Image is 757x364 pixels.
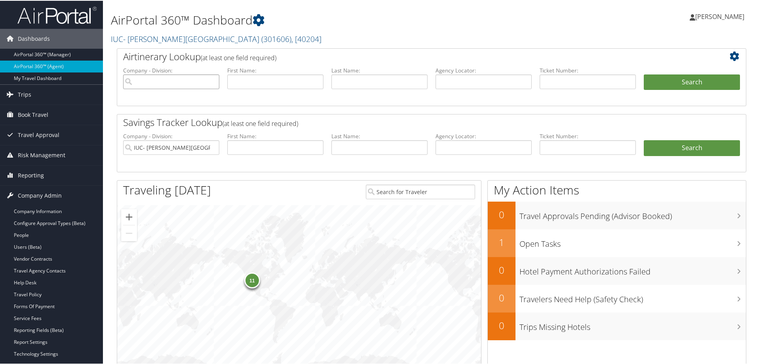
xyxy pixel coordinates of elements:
h3: Open Tasks [519,234,746,249]
a: 0Travelers Need Help (Safety Check) [488,284,746,312]
button: Zoom out [121,225,137,240]
label: Company - Division: [123,131,219,139]
span: Company Admin [18,185,62,205]
label: Agency Locator: [436,66,532,74]
a: [PERSON_NAME] [690,4,752,28]
div: 11 [244,272,260,288]
a: 0Trips Missing Hotels [488,312,746,339]
span: (at least one field required) [223,118,298,127]
label: Agency Locator: [436,131,532,139]
span: Travel Approval [18,124,59,144]
a: Search [644,139,740,155]
label: Ticket Number: [540,131,636,139]
h3: Travel Approvals Pending (Advisor Booked) [519,206,746,221]
span: Book Travel [18,104,48,124]
button: Search [644,74,740,90]
h2: Airtinerary Lookup [123,49,688,63]
h3: Hotel Payment Authorizations Failed [519,261,746,276]
a: 0Hotel Payment Authorizations Failed [488,256,746,284]
label: Company - Division: [123,66,219,74]
h2: 0 [488,263,515,276]
span: Risk Management [18,145,65,164]
label: Ticket Number: [540,66,636,74]
h2: 1 [488,235,515,248]
span: Trips [18,84,31,104]
h3: Travelers Need Help (Safety Check) [519,289,746,304]
label: First Name: [227,131,323,139]
h1: Traveling [DATE] [123,181,211,198]
a: 1Open Tasks [488,229,746,256]
h2: 0 [488,290,515,304]
label: Last Name: [331,66,428,74]
button: Zoom in [121,208,137,224]
input: search accounts [123,139,219,154]
span: Dashboards [18,28,50,48]
input: Search for Traveler [366,184,475,198]
span: [PERSON_NAME] [695,11,744,20]
h3: Trips Missing Hotels [519,317,746,332]
h2: 0 [488,318,515,332]
h2: 0 [488,207,515,221]
a: 0Travel Approvals Pending (Advisor Booked) [488,201,746,229]
a: IUC- [PERSON_NAME][GEOGRAPHIC_DATA] [111,33,321,44]
h1: AirPortal 360™ Dashboard [111,11,538,28]
span: (at least one field required) [201,53,276,61]
span: , [ 40204 ] [291,33,321,44]
span: ( 301606 ) [261,33,291,44]
label: First Name: [227,66,323,74]
img: airportal-logo.png [17,5,97,24]
label: Last Name: [331,131,428,139]
span: Reporting [18,165,44,185]
h1: My Action Items [488,181,746,198]
h2: Savings Tracker Lookup [123,115,688,128]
